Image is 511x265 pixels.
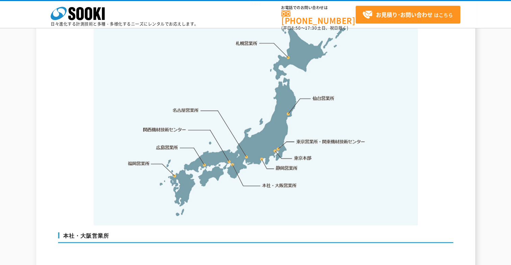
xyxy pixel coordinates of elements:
a: [PHONE_NUMBER] [281,10,356,24]
p: 日々進化する計測技術と多種・多様化するニーズにレンタルでお応えします。 [51,22,199,26]
a: 東京営業所・関東機材技術センター [297,138,366,145]
span: はこちら [362,10,453,20]
a: 仙台営業所 [312,95,334,102]
a: 静岡営業所 [276,165,298,172]
span: (平日 ～ 土日、祝日除く) [281,25,348,31]
a: 札幌営業所 [236,40,258,47]
h3: 本社・大阪営業所 [58,232,453,243]
a: 名古屋営業所 [173,107,199,114]
span: 17:30 [305,25,317,31]
a: 本社・大阪営業所 [261,182,297,189]
a: 福岡営業所 [128,160,150,167]
a: 東京本部 [294,155,312,162]
strong: お見積り･お問い合わせ [376,10,433,19]
a: お見積り･お問い合わせはこちら [356,6,460,24]
a: 関西機材技術センター [143,126,186,133]
img: 事業拠点一覧 [94,13,418,226]
span: 8:50 [291,25,301,31]
span: お電話でのお問い合わせは [281,6,356,10]
a: 広島営業所 [156,144,178,151]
